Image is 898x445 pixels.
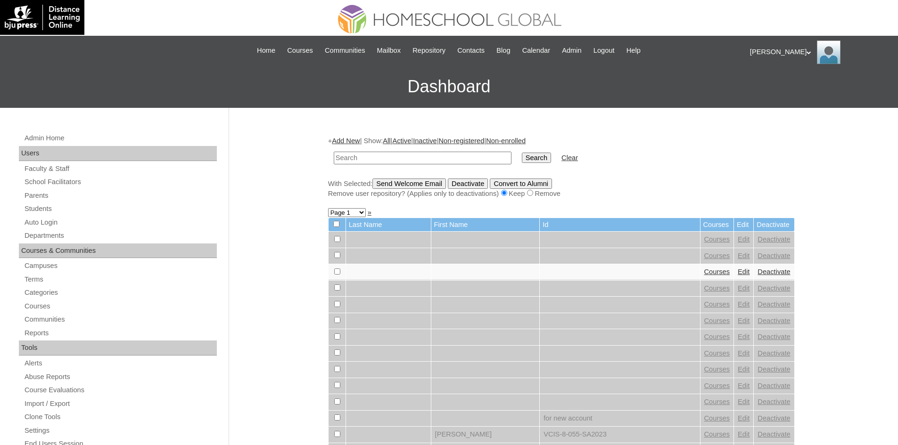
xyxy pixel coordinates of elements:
a: Courses [704,398,730,405]
td: [PERSON_NAME] [431,427,540,443]
input: Convert to Alumni [490,178,552,189]
a: Courses [704,235,730,243]
input: Search [334,152,511,164]
a: Add New [332,137,360,145]
a: Communities [320,45,370,56]
td: First Name [431,218,540,232]
a: Home [252,45,280,56]
a: Deactivate [758,398,790,405]
input: Deactivate [448,178,488,189]
a: Logout [589,45,619,56]
img: logo-white.png [5,5,80,30]
span: Communities [325,45,365,56]
a: Deactivate [758,365,790,373]
a: Edit [738,268,750,275]
a: Categories [24,287,217,299]
a: Deactivate [758,333,790,340]
img: Ariane Ebuen [817,40,840,64]
a: Faculty & Staff [24,163,217,175]
a: Course Evaluations [24,384,217,396]
a: Help [622,45,645,56]
a: Communities [24,314,217,325]
a: Edit [738,382,750,389]
div: + | Show: | | | | [328,136,795,198]
span: Repository [412,45,445,56]
a: Reports [24,327,217,339]
a: All [383,137,390,145]
a: Contacts [453,45,489,56]
a: Repository [408,45,450,56]
a: Campuses [24,260,217,272]
a: Deactivate [758,349,790,357]
a: Edit [738,430,750,438]
td: for new account [540,411,700,427]
span: Blog [496,45,510,56]
a: Deactivate [758,268,790,275]
a: Clone Tools [24,411,217,423]
a: Blog [492,45,515,56]
a: Deactivate [758,252,790,259]
a: Courses [704,430,730,438]
a: Parents [24,190,217,202]
a: Courses [704,268,730,275]
td: Id [540,218,700,232]
a: Courses [704,252,730,259]
a: Alerts [24,357,217,369]
td: Deactivate [754,218,794,232]
a: Courses [704,317,730,324]
a: Admin Home [24,132,217,144]
a: Clear [561,154,578,162]
input: Send Welcome Email [372,178,446,189]
a: Admin [557,45,586,56]
a: Courses [24,300,217,312]
span: Mailbox [377,45,401,56]
div: [PERSON_NAME] [750,40,889,64]
a: Deactivate [758,414,790,422]
span: Contacts [457,45,485,56]
a: Import / Export [24,398,217,410]
a: Edit [738,414,750,422]
a: Edit [738,317,750,324]
a: Inactive [413,137,437,145]
a: Edit [738,365,750,373]
a: Courses [704,382,730,389]
td: Edit [734,218,753,232]
a: Settings [24,425,217,437]
h3: Dashboard [5,65,893,108]
span: Admin [562,45,582,56]
span: Home [257,45,275,56]
a: Deactivate [758,235,790,243]
td: Courses [700,218,734,232]
a: Students [24,203,217,215]
div: With Selected: [328,178,795,199]
div: Users [19,146,217,161]
a: Courses [704,333,730,340]
a: Non-enrolled [486,137,526,145]
a: Edit [738,300,750,308]
span: Courses [287,45,313,56]
a: Active [392,137,411,145]
a: Courses [282,45,318,56]
a: School Facilitators [24,176,217,188]
a: Terms [24,274,217,285]
a: Calendar [518,45,555,56]
span: Help [626,45,641,56]
a: Edit [738,398,750,405]
a: Courses [704,300,730,308]
a: Edit [738,252,750,259]
a: Mailbox [372,45,406,56]
a: Courses [704,284,730,292]
a: Deactivate [758,284,790,292]
td: Last Name [346,218,431,232]
a: » [368,209,371,216]
div: Remove user repository? (Applies only to deactivations) Keep Remove [328,189,795,199]
a: Edit [738,235,750,243]
td: VCIS-8-055-SA2023 [540,427,700,443]
a: Abuse Reports [24,371,217,383]
a: Deactivate [758,430,790,438]
a: Edit [738,349,750,357]
a: Deactivate [758,300,790,308]
a: Deactivate [758,382,790,389]
div: Courses & Communities [19,243,217,259]
a: Edit [738,284,750,292]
